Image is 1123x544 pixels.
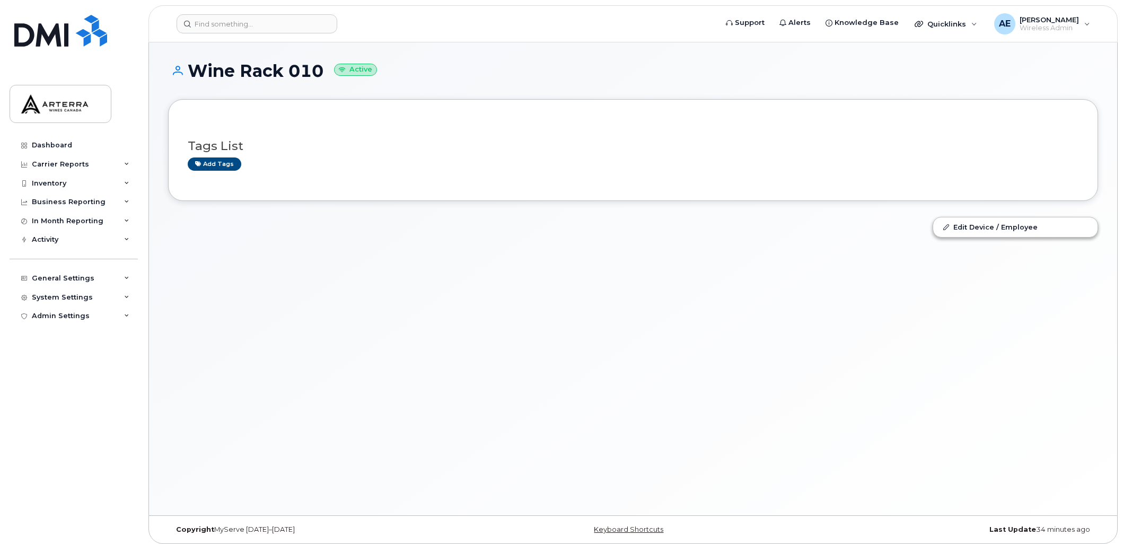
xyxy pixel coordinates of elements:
[788,525,1098,534] div: 34 minutes ago
[188,139,1078,153] h3: Tags List
[176,525,214,533] strong: Copyright
[933,217,1098,236] a: Edit Device / Employee
[989,525,1036,533] strong: Last Update
[334,64,377,76] small: Active
[594,525,663,533] a: Keyboard Shortcuts
[168,525,478,534] div: MyServe [DATE]–[DATE]
[168,62,1098,80] h1: Wine Rack 010
[188,157,241,171] a: Add tags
